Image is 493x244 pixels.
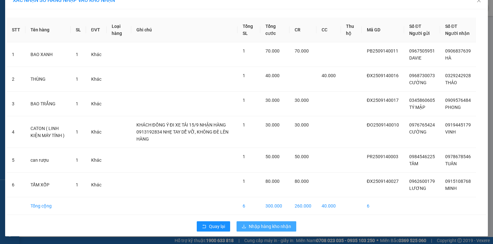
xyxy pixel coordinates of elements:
[86,18,107,42] th: ĐVT
[243,122,245,127] span: 1
[7,42,25,67] td: 1
[25,148,71,173] td: can rượu
[76,158,78,163] span: 1
[445,105,461,110] span: PHONG
[341,18,362,42] th: Thu hộ
[290,197,316,215] td: 260.000
[76,182,78,187] span: 1
[367,73,399,78] span: ĐX2509140016
[295,98,309,103] span: 30.000
[243,48,245,53] span: 1
[316,197,341,215] td: 40.000
[25,42,71,67] td: BAO XANH
[86,116,107,148] td: Khác
[260,197,289,215] td: 300.000
[76,52,78,57] span: 1
[362,197,404,215] td: 6
[367,48,398,53] span: PB2509140011
[7,148,25,173] td: 5
[86,67,107,92] td: Khác
[409,129,427,134] span: CƯỜNG
[136,122,229,142] span: KHÁCH ĐỒNG Ý ĐI XE TẢI 15/9 NHẬN HÀNG 0913192834 NHẸ TAY DỄ VỠ, KHÔNG ĐÈ LÊN HÀNG
[445,98,471,103] span: 0909576484
[71,18,86,42] th: SL
[107,18,131,42] th: Loại hàng
[409,105,425,110] span: TÝ MẬP
[7,116,25,148] td: 4
[76,101,78,106] span: 1
[409,73,435,78] span: 0968730073
[409,80,427,85] span: CƯỜNG
[295,48,309,53] span: 70.000
[7,18,25,42] th: STT
[86,173,107,197] td: Khác
[265,48,280,53] span: 70.000
[7,67,25,92] td: 2
[243,179,245,184] span: 1
[209,223,225,230] span: Quay lại
[445,122,471,127] span: 0919445179
[25,197,71,215] td: Tổng cộng
[86,148,107,173] td: Khác
[202,224,206,229] span: rollback
[295,154,309,159] span: 50.000
[7,92,25,116] td: 3
[86,92,107,116] td: Khác
[25,18,71,42] th: Tên hàng
[243,98,245,103] span: 1
[76,77,78,82] span: 1
[238,197,261,215] td: 6
[265,179,280,184] span: 80.000
[238,18,261,42] th: Tổng SL
[316,18,341,42] th: CC
[409,154,435,159] span: 0984546225
[409,161,418,166] span: TÂM
[25,173,71,197] td: TẤM XỐP
[131,18,238,42] th: Ghi chú
[265,154,280,159] span: 50.000
[265,122,280,127] span: 30.000
[86,42,107,67] td: Khác
[445,129,456,134] span: VINH
[409,186,426,191] span: LƯƠNG
[295,122,309,127] span: 30.000
[197,221,230,232] button: rollbackQuay lại
[237,221,296,232] button: downloadNhập hàng kho nhận
[367,179,399,184] span: ĐX2509140027
[367,154,398,159] span: PR2509140003
[25,116,71,148] td: CATON ( LINH KIỆN MÁY TÍNH )
[409,122,435,127] span: 0976765424
[25,92,71,116] td: BAO TRẮNG
[445,161,457,166] span: TUÂN
[445,80,457,85] span: THẢO
[249,223,291,230] span: Nhập hàng kho nhận
[7,173,25,197] td: 6
[25,67,71,92] td: THÙNG
[445,154,471,159] span: 0978678546
[445,186,457,191] span: MINH
[265,98,280,103] span: 30.000
[242,224,246,229] span: download
[409,98,435,103] span: 0345860605
[367,122,399,127] span: ĐO2509140010
[445,48,471,53] span: 0906837639
[295,179,309,184] span: 80.000
[260,18,289,42] th: Tổng cước
[409,55,421,61] span: DAVIE
[445,24,457,29] span: Số ĐT
[367,98,399,103] span: ĐX2509140017
[76,129,78,134] span: 1
[409,24,421,29] span: Số ĐT
[409,179,435,184] span: 0962600179
[409,31,430,36] span: Người gửi
[243,73,245,78] span: 1
[445,179,471,184] span: 0915108768
[445,31,470,36] span: Người nhận
[409,48,435,53] span: 0967505951
[445,55,451,61] span: HÀ
[243,154,245,159] span: 1
[265,73,280,78] span: 40.000
[322,73,336,78] span: 40.000
[445,73,471,78] span: 0329242928
[290,18,316,42] th: CR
